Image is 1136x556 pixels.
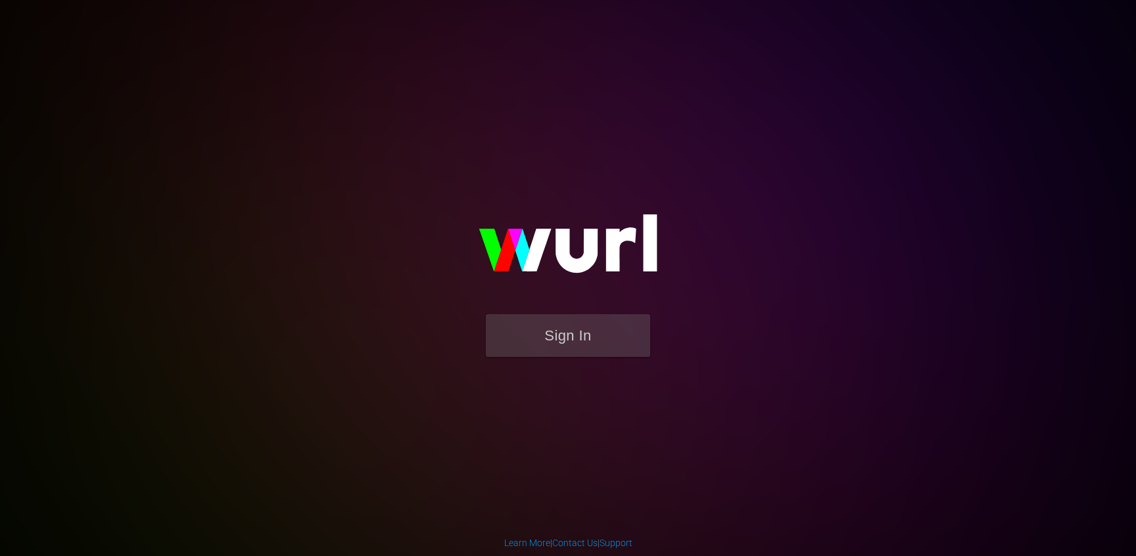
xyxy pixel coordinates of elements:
img: wurl-logo-on-black-223613ac3d8ba8fe6dc639794a292ebdb59501304c7dfd60c99c58986ef67473.svg [437,186,699,313]
a: Learn More [504,538,550,548]
div: | | [504,536,632,549]
button: Sign In [486,314,650,357]
a: Support [600,538,632,548]
a: Contact Us [552,538,598,548]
